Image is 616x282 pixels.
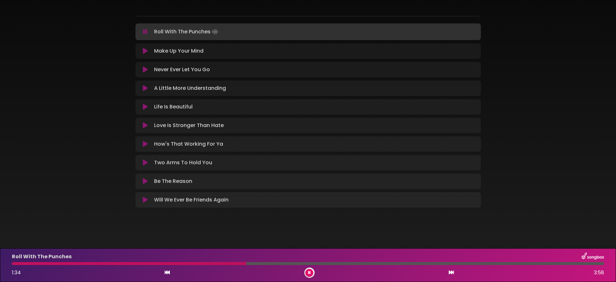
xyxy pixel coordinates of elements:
p: Make Up Your Mind [154,47,204,55]
p: Be The Reason [154,177,192,185]
p: Life Is Beautiful [154,103,193,111]
p: Two Arms To Hold You [154,159,212,167]
p: How's That Working For Ya [154,140,223,148]
p: Love Is Stronger Than Hate [154,122,224,129]
p: A Little More Understanding [154,84,226,92]
p: Will We Ever Be Friends Again [154,196,229,204]
p: Never Ever Let You Go [154,66,210,73]
img: waveform4.gif [211,27,220,36]
p: Roll With The Punches [154,27,220,36]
